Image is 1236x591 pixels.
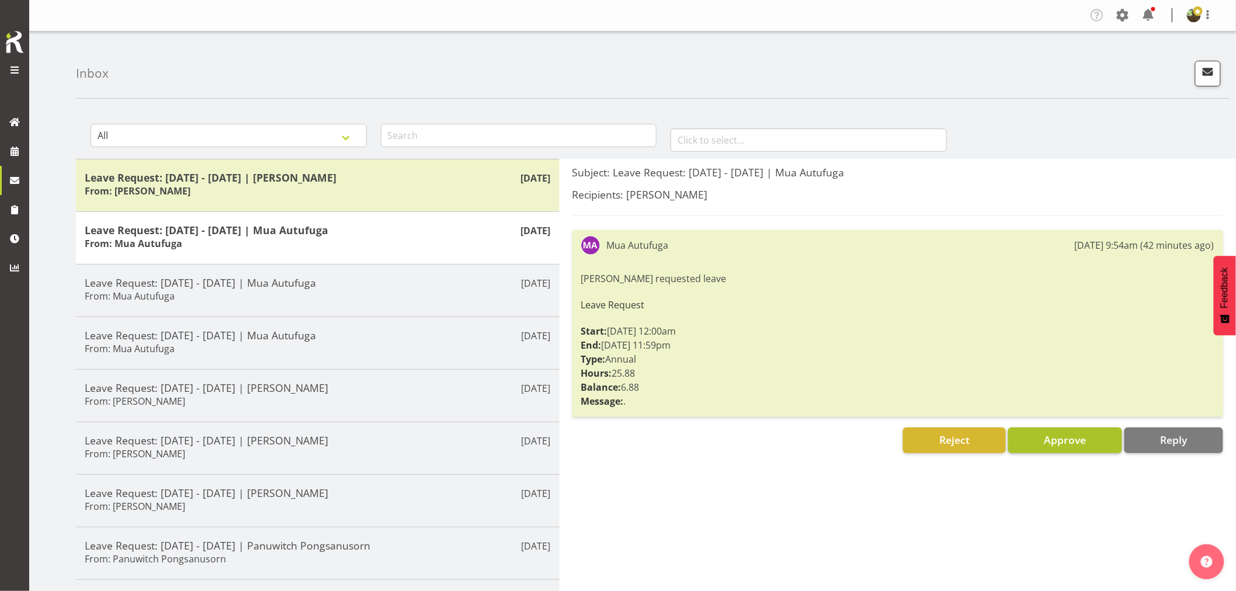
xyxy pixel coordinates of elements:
[85,224,551,237] h5: Leave Request: [DATE] - [DATE] | Mua Autufuga
[1187,8,1201,22] img: filipo-iupelid4dee51ae661687a442d92e36fb44151.png
[607,238,669,252] div: Mua Autufuga
[939,433,970,447] span: Reject
[572,166,1224,179] h5: Subject: Leave Request: [DATE] - [DATE] | Mua Autufuga
[1044,433,1086,447] span: Approve
[581,367,612,380] strong: Hours:
[581,381,622,394] strong: Balance:
[521,171,551,185] p: [DATE]
[85,185,190,197] h6: From: [PERSON_NAME]
[581,395,624,408] strong: Message:
[85,539,551,552] h5: Leave Request: [DATE] - [DATE] | Panuwitch Pongsanusorn
[522,539,551,553] p: [DATE]
[1124,427,1223,453] button: Reply
[522,381,551,395] p: [DATE]
[522,486,551,500] p: [DATE]
[581,339,602,352] strong: End:
[381,124,657,147] input: Search
[3,29,26,55] img: Rosterit icon logo
[522,434,551,448] p: [DATE]
[581,353,606,366] strong: Type:
[76,67,109,80] h4: Inbox
[85,238,182,249] h6: From: Mua Autufuga
[1201,556,1213,568] img: help-xxl-2.png
[581,300,1215,310] h6: Leave Request
[572,188,1224,201] h5: Recipients: [PERSON_NAME]
[85,448,185,460] h6: From: [PERSON_NAME]
[85,276,551,289] h5: Leave Request: [DATE] - [DATE] | Mua Autufuga
[521,224,551,238] p: [DATE]
[85,329,551,342] h5: Leave Request: [DATE] - [DATE] | Mua Autufuga
[85,553,226,565] h6: From: Panuwitch Pongsanusorn
[1008,427,1122,453] button: Approve
[522,276,551,290] p: [DATE]
[85,343,175,354] h6: From: Mua Autufuga
[1075,238,1214,252] div: [DATE] 9:54am (42 minutes ago)
[85,290,175,302] h6: From: Mua Autufuga
[85,486,551,499] h5: Leave Request: [DATE] - [DATE] | [PERSON_NAME]
[85,500,185,512] h6: From: [PERSON_NAME]
[85,381,551,394] h5: Leave Request: [DATE] - [DATE] | [PERSON_NAME]
[671,128,947,152] input: Click to select...
[581,269,1215,411] div: [PERSON_NAME] requested leave [DATE] 12:00am [DATE] 11:59pm Annual 25.88 6.88 .
[85,395,185,407] h6: From: [PERSON_NAME]
[1214,256,1236,335] button: Feedback - Show survey
[581,325,607,338] strong: Start:
[1220,267,1230,308] span: Feedback
[1160,433,1187,447] span: Reply
[522,329,551,343] p: [DATE]
[85,434,551,447] h5: Leave Request: [DATE] - [DATE] | [PERSON_NAME]
[85,171,551,184] h5: Leave Request: [DATE] - [DATE] | [PERSON_NAME]
[903,427,1005,453] button: Reject
[581,236,600,255] img: mua-autufuga10038.jpg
